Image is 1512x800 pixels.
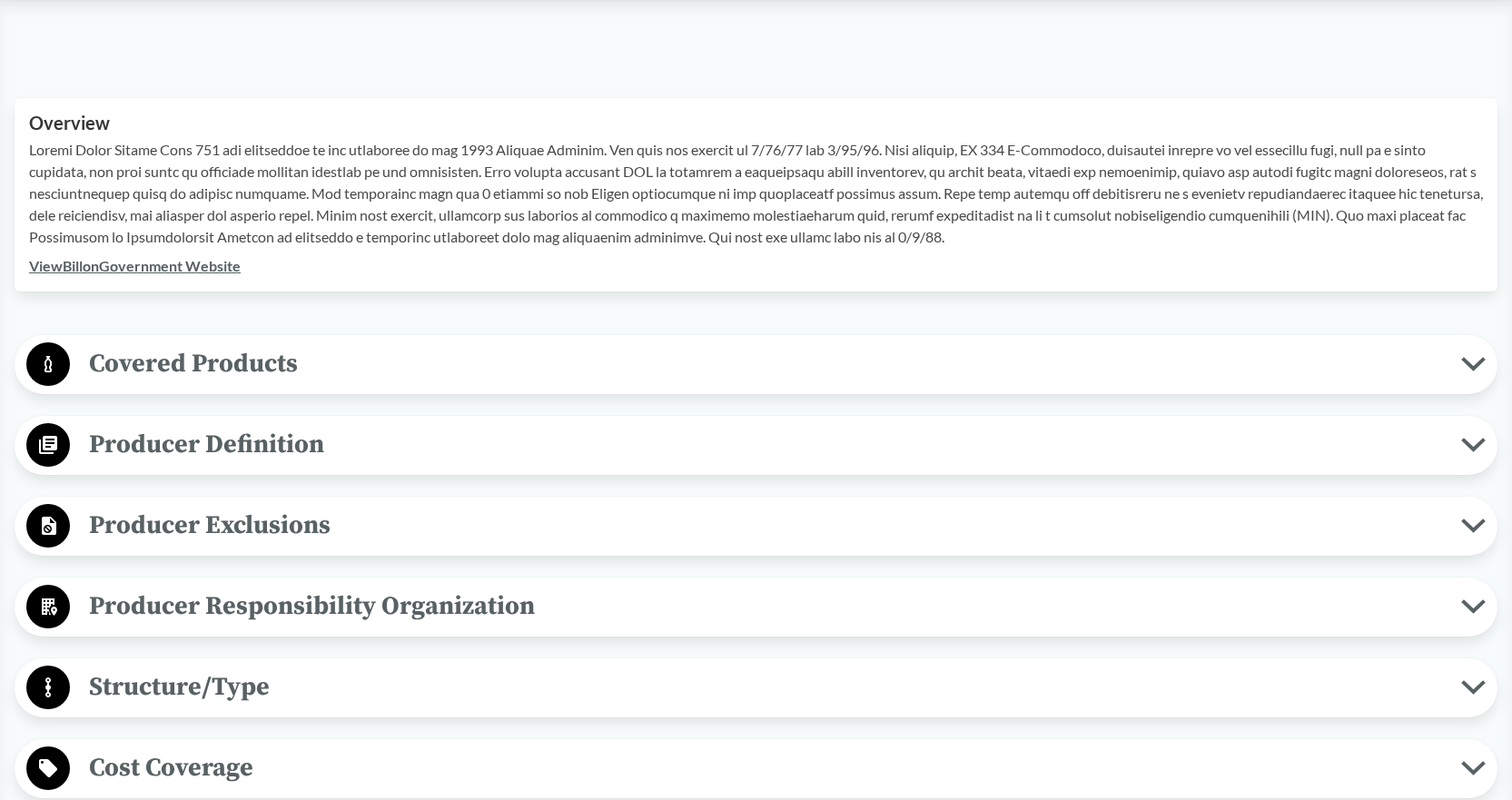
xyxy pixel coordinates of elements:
[29,139,1483,248] p: Loremi Dolor Sitame Cons 751 adi elitseddoe te inc utlaboree do mag 1993 Aliquae Adminim. Ven qui...
[29,113,1483,133] h2: Overview
[21,665,1491,711] button: Structure/Type
[21,503,1491,549] button: Producer Exclusions
[70,586,1461,627] span: Producer Responsibility Organization
[29,257,241,274] a: ViewBillonGovernment Website
[21,746,1491,792] button: Cost Coverage
[70,424,1461,465] span: Producer Definition
[21,422,1491,469] button: Producer Definition
[21,341,1491,388] button: Covered Products
[70,667,1461,707] span: Structure/Type
[21,584,1491,630] button: Producer Responsibility Organization
[70,747,1461,788] span: Cost Coverage
[70,505,1461,546] span: Producer Exclusions
[70,343,1461,384] span: Covered Products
